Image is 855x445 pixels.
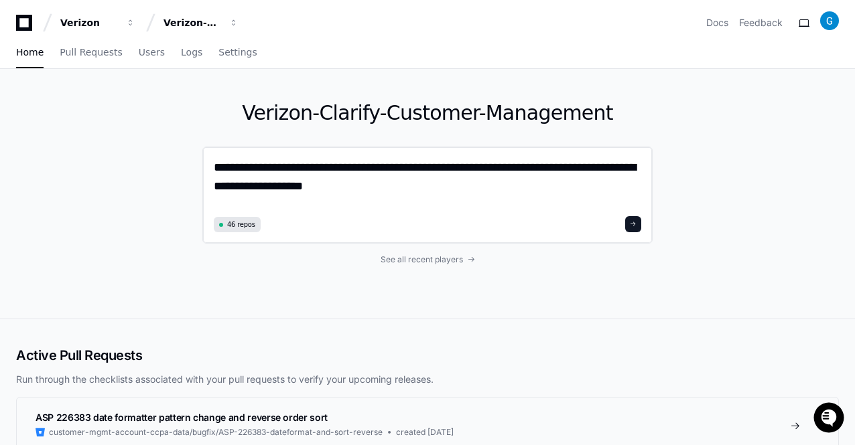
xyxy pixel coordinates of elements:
[739,16,783,29] button: Feedback
[55,11,141,35] button: Verizon
[60,37,122,68] a: Pull Requests
[94,140,162,151] a: Powered byPylon
[13,100,38,124] img: 1736555170064-99ba0984-63c1-480f-8ee9-699278ef63ed
[46,100,220,113] div: Start new chat
[60,48,122,56] span: Pull Requests
[46,113,175,124] div: We're offline, we'll be back soon
[381,254,463,265] span: See all recent players
[139,48,165,56] span: Users
[139,37,165,68] a: Users
[133,141,162,151] span: Pylon
[60,16,118,29] div: Verizon
[181,48,202,56] span: Logs
[158,11,244,35] button: Verizon-Clarify-Customer-Management
[13,13,40,40] img: PlayerZero
[202,101,653,125] h1: Verizon-Clarify-Customer-Management
[218,37,257,68] a: Settings
[706,16,728,29] a: Docs
[228,104,244,120] button: Start new chat
[16,346,839,365] h2: Active Pull Requests
[820,11,839,30] img: ACg8ocLgD4B0PbMnFCRezSs6CxZErLn06tF4Svvl2GU3TFAxQEAh9w=s96-c
[16,48,44,56] span: Home
[396,427,454,438] span: created [DATE]
[227,219,255,230] span: 46 repos
[36,412,328,423] span: ASP 226383 date formatter pattern change and reverse order sort
[202,254,653,265] a: See all recent players
[13,54,244,75] div: Welcome
[163,16,221,29] div: Verizon-Clarify-Customer-Management
[812,401,848,437] iframe: Open customer support
[218,48,257,56] span: Settings
[181,37,202,68] a: Logs
[49,427,383,438] span: customer-mgmt-account-ccpa-data/bugfix/ASP-226383-dateformat-and-sort-reverse
[16,37,44,68] a: Home
[16,373,839,386] p: Run through the checklists associated with your pull requests to verify your upcoming releases.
